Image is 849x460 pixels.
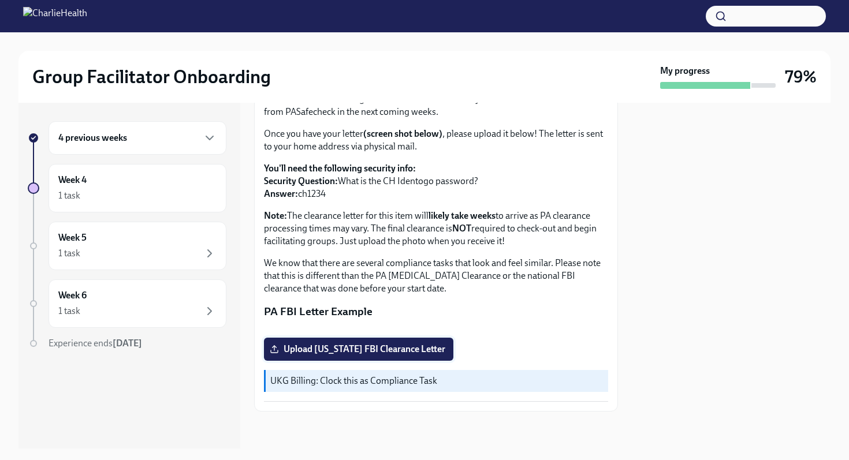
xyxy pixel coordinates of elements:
p: UKG Billing: Clock this as Compliance Task [270,375,604,387]
p: Instructions for obtaining this letter will be emailed to your Charlie Health email address from ... [264,93,608,118]
h6: Week 4 [58,174,87,186]
span: Experience ends [49,338,142,349]
strong: (screen shot below) [363,128,442,139]
strong: My progress [660,65,710,77]
h3: 79% [785,66,817,87]
div: 1 task [58,189,80,202]
a: Week 51 task [28,222,226,270]
label: Upload [US_STATE] FBI Clearance Letter [264,338,453,361]
strong: Note: [264,210,287,221]
span: Upload [US_STATE] FBI Clearance Letter [272,343,445,355]
div: 4 previous weeks [49,121,226,155]
strong: You'll need the following security info: [264,163,416,174]
div: 1 task [58,305,80,317]
strong: Answer: [264,188,298,199]
h6: Week 6 [58,289,87,302]
strong: [DATE] [113,338,142,349]
div: 1 task [58,247,80,260]
a: Week 41 task [28,164,226,212]
a: Week 61 task [28,279,226,328]
h6: 4 previous weeks [58,132,127,144]
strong: likely take weeks [429,210,496,221]
strong: Security Question: [264,175,338,186]
strong: NOT [452,223,471,234]
p: We know that there are several compliance tasks that look and feel similar. Please note that this... [264,257,608,295]
p: PA FBI Letter Example [264,304,608,319]
p: Once you have your letter , please upload it below! The letter is sent to your home address via p... [264,128,608,153]
p: The clearance letter for this item will to arrive as PA clearance processing times may vary. The ... [264,210,608,248]
h2: Group Facilitator Onboarding [32,65,271,88]
h6: Week 5 [58,231,87,244]
p: What is the CH Identogo password? ch1234 [264,162,608,200]
img: CharlieHealth [23,7,87,25]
